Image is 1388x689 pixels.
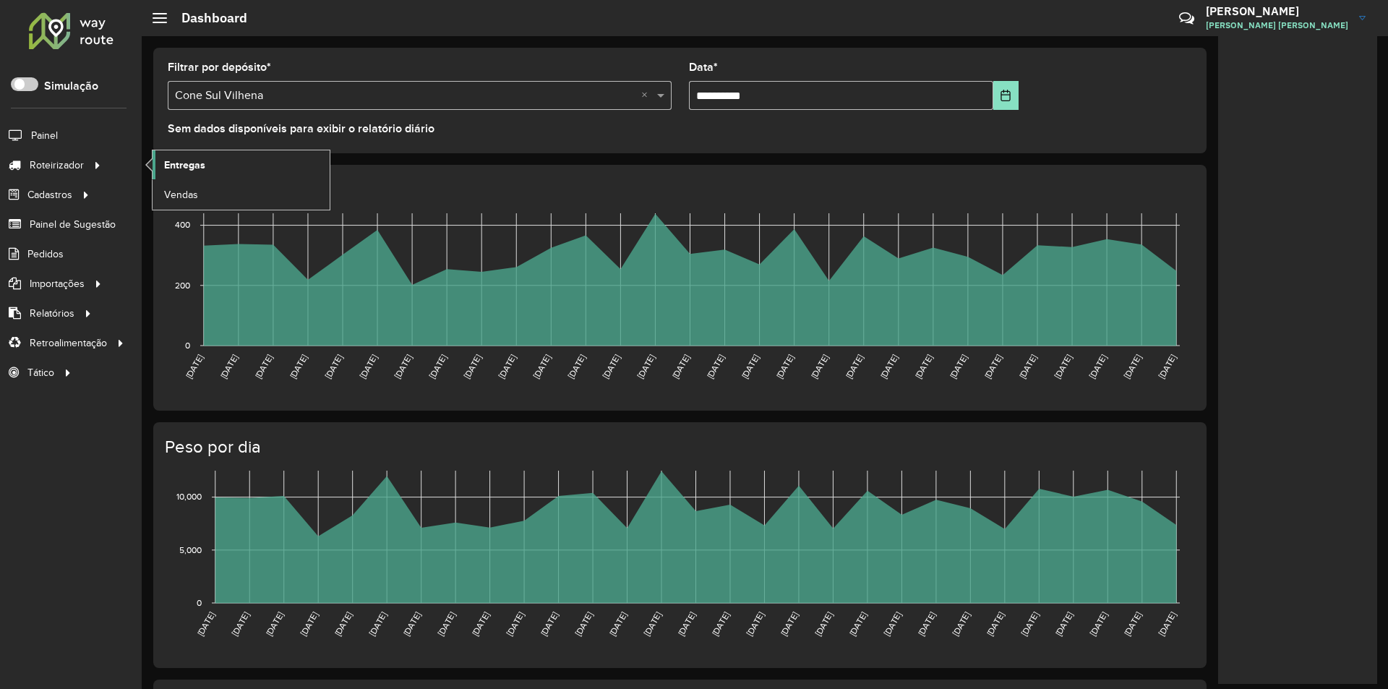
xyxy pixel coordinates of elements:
span: Clear all [641,87,654,104]
text: [DATE] [401,609,422,637]
text: [DATE] [1088,609,1109,637]
span: Pedidos [27,247,64,262]
text: [DATE] [358,352,379,380]
span: Cadastros [27,187,72,202]
text: [DATE] [670,352,691,380]
text: [DATE] [847,609,868,637]
span: Roteirizador [30,158,84,173]
text: 0 [185,341,190,350]
span: Entregas [164,158,205,173]
text: [DATE] [333,609,354,637]
text: [DATE] [436,609,457,637]
a: Contato Rápido [1171,3,1202,34]
text: [DATE] [230,609,251,637]
text: [DATE] [607,609,628,637]
text: [DATE] [951,609,972,637]
text: [DATE] [218,352,239,380]
a: Vendas [153,180,330,209]
text: [DATE] [676,609,697,637]
text: [DATE] [1122,352,1143,380]
text: [DATE] [539,609,560,637]
text: [DATE] [427,352,448,380]
text: [DATE] [948,352,969,380]
text: [DATE] [1017,352,1038,380]
span: Retroalimentação [30,335,107,351]
text: [DATE] [505,609,526,637]
text: [DATE] [393,352,414,380]
span: Importações [30,276,85,291]
text: [DATE] [497,352,518,380]
text: [DATE] [573,609,594,637]
text: [DATE] [705,352,726,380]
text: [DATE] [913,352,934,380]
text: [DATE] [601,352,622,380]
text: [DATE] [367,609,388,637]
text: [DATE] [809,352,830,380]
span: [PERSON_NAME] [PERSON_NAME] [1206,19,1348,32]
h4: Capacidade por dia [165,179,1192,200]
text: 400 [175,220,190,229]
h3: [PERSON_NAME] [1206,4,1348,18]
button: Choose Date [993,81,1019,110]
text: [DATE] [1157,352,1178,380]
span: Tático [27,365,54,380]
text: [DATE] [641,609,662,637]
text: [DATE] [566,352,587,380]
text: [DATE] [462,352,483,380]
text: [DATE] [299,609,320,637]
text: [DATE] [195,609,216,637]
text: 5,000 [179,544,202,554]
text: [DATE] [635,352,656,380]
text: [DATE] [264,609,285,637]
text: [DATE] [710,609,731,637]
text: [DATE] [1053,609,1074,637]
h4: Peso por dia [165,437,1192,458]
text: [DATE] [878,352,899,380]
span: Painel de Sugestão [30,217,116,232]
text: 200 [175,280,190,289]
text: 0 [197,598,202,607]
text: [DATE] [470,609,491,637]
text: [DATE] [985,609,1006,637]
text: [DATE] [253,352,274,380]
text: [DATE] [1157,609,1178,637]
label: Filtrar por depósito [168,59,271,76]
label: Sem dados disponíveis para exibir o relatório diário [168,120,434,137]
text: [DATE] [1122,609,1143,637]
text: [DATE] [322,352,343,380]
span: Painel [31,128,58,143]
text: [DATE] [882,609,903,637]
text: [DATE] [288,352,309,380]
text: [DATE] [916,609,937,637]
text: [DATE] [1019,609,1040,637]
text: [DATE] [1087,352,1108,380]
a: Entregas [153,150,330,179]
text: [DATE] [1053,352,1074,380]
text: [DATE] [982,352,1003,380]
text: [DATE] [774,352,795,380]
h2: Dashboard [167,10,247,26]
text: 10,000 [176,492,202,501]
text: [DATE] [779,609,800,637]
text: [DATE] [813,609,834,637]
text: [DATE] [745,609,766,637]
span: Vendas [164,187,198,202]
text: [DATE] [184,352,205,380]
span: Relatórios [30,306,74,321]
label: Simulação [44,77,98,95]
text: [DATE] [740,352,761,380]
text: [DATE] [531,352,552,380]
text: [DATE] [844,352,865,380]
label: Data [689,59,718,76]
